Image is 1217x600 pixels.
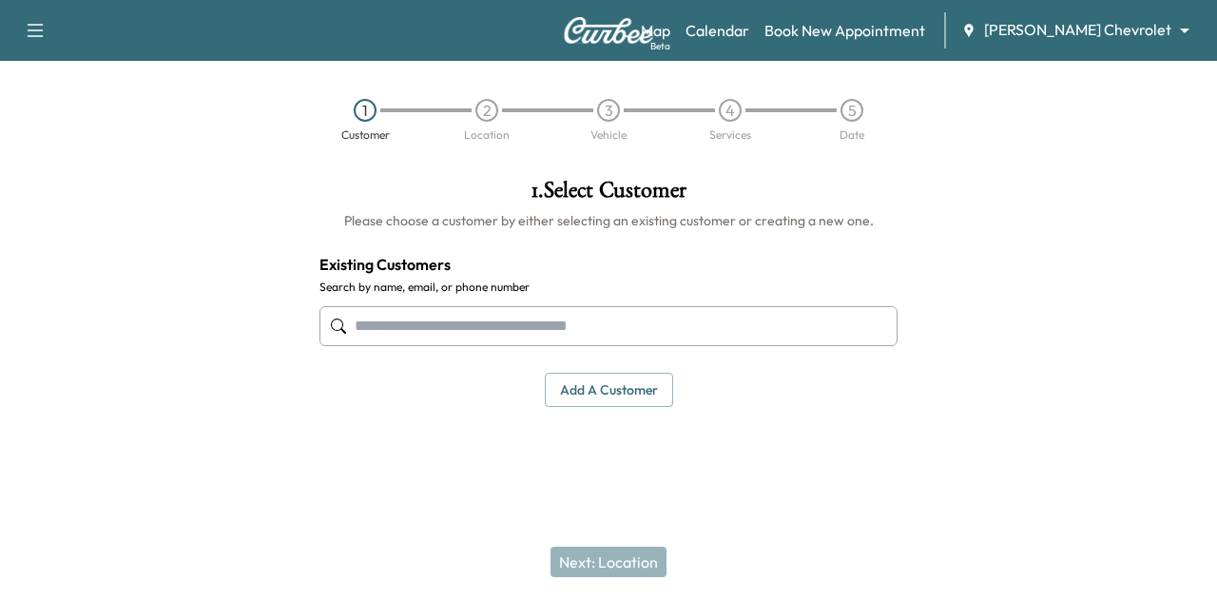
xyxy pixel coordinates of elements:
span: [PERSON_NAME] Chevrolet [984,19,1171,41]
div: 4 [719,99,742,122]
div: Services [709,129,751,141]
div: 5 [840,99,863,122]
a: Book New Appointment [764,19,925,42]
div: 3 [597,99,620,122]
h4: Existing Customers [319,253,898,276]
div: 1 [354,99,377,122]
div: Beta [650,39,670,53]
a: MapBeta [641,19,670,42]
div: Location [464,129,510,141]
h1: 1 . Select Customer [319,179,898,211]
div: Customer [341,129,390,141]
div: Date [840,129,864,141]
button: Add a customer [545,373,673,408]
div: Vehicle [590,129,627,141]
label: Search by name, email, or phone number [319,280,898,295]
img: Curbee Logo [563,17,654,44]
h6: Please choose a customer by either selecting an existing customer or creating a new one. [319,211,898,230]
div: 2 [475,99,498,122]
a: Calendar [686,19,749,42]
